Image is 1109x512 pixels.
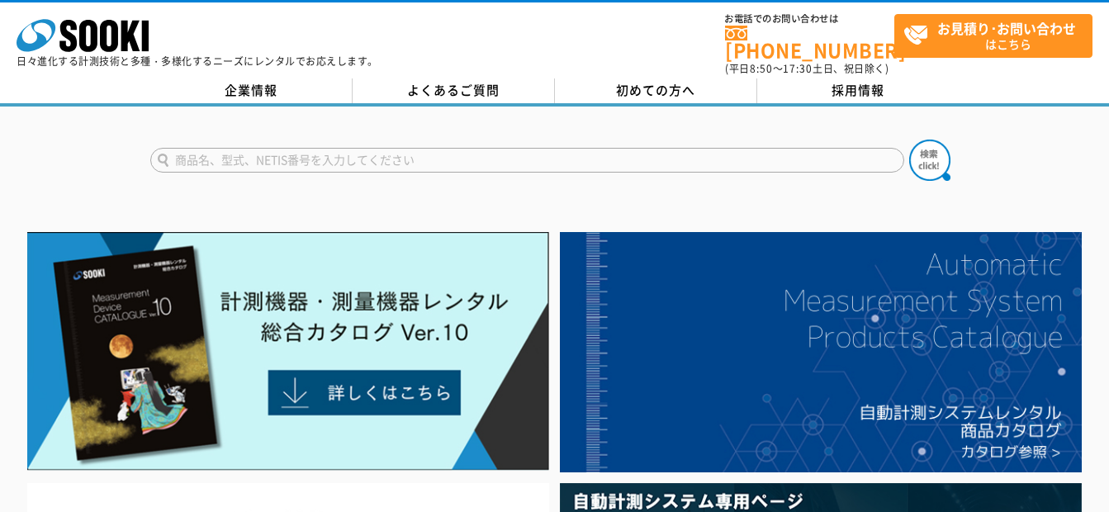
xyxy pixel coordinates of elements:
[150,78,353,103] a: 企業情報
[560,232,1082,473] img: 自動計測システムカタログ
[17,56,378,66] p: 日々進化する計測技術と多種・多様化するニーズにレンタルでお応えします。
[909,140,950,181] img: btn_search.png
[150,148,904,173] input: 商品名、型式、NETIS番号を入力してください
[783,61,813,76] span: 17:30
[616,81,695,99] span: 初めての方へ
[725,26,894,59] a: [PHONE_NUMBER]
[27,232,549,472] img: Catalog Ver10
[894,14,1092,58] a: お見積り･お問い合わせはこちら
[750,61,773,76] span: 8:50
[353,78,555,103] a: よくあるご質問
[757,78,960,103] a: 採用情報
[725,61,889,76] span: (平日 ～ 土日、祝日除く)
[555,78,757,103] a: 初めての方へ
[903,15,1092,56] span: はこちら
[937,18,1076,38] strong: お見積り･お問い合わせ
[725,14,894,24] span: お電話でのお問い合わせは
